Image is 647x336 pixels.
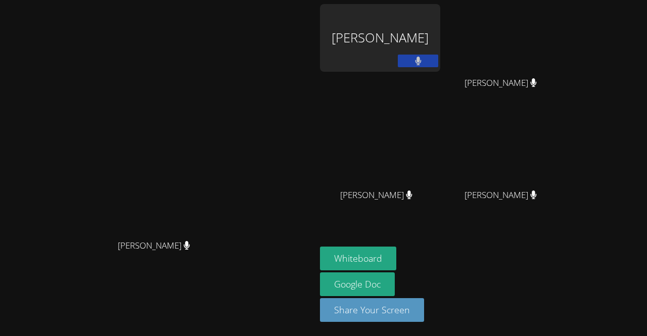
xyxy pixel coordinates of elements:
[320,247,396,270] button: Whiteboard
[320,4,440,72] div: [PERSON_NAME]
[465,188,537,203] span: [PERSON_NAME]
[340,188,412,203] span: [PERSON_NAME]
[320,272,395,296] a: Google Doc
[465,76,537,90] span: [PERSON_NAME]
[118,238,190,253] span: [PERSON_NAME]
[320,298,424,322] button: Share Your Screen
